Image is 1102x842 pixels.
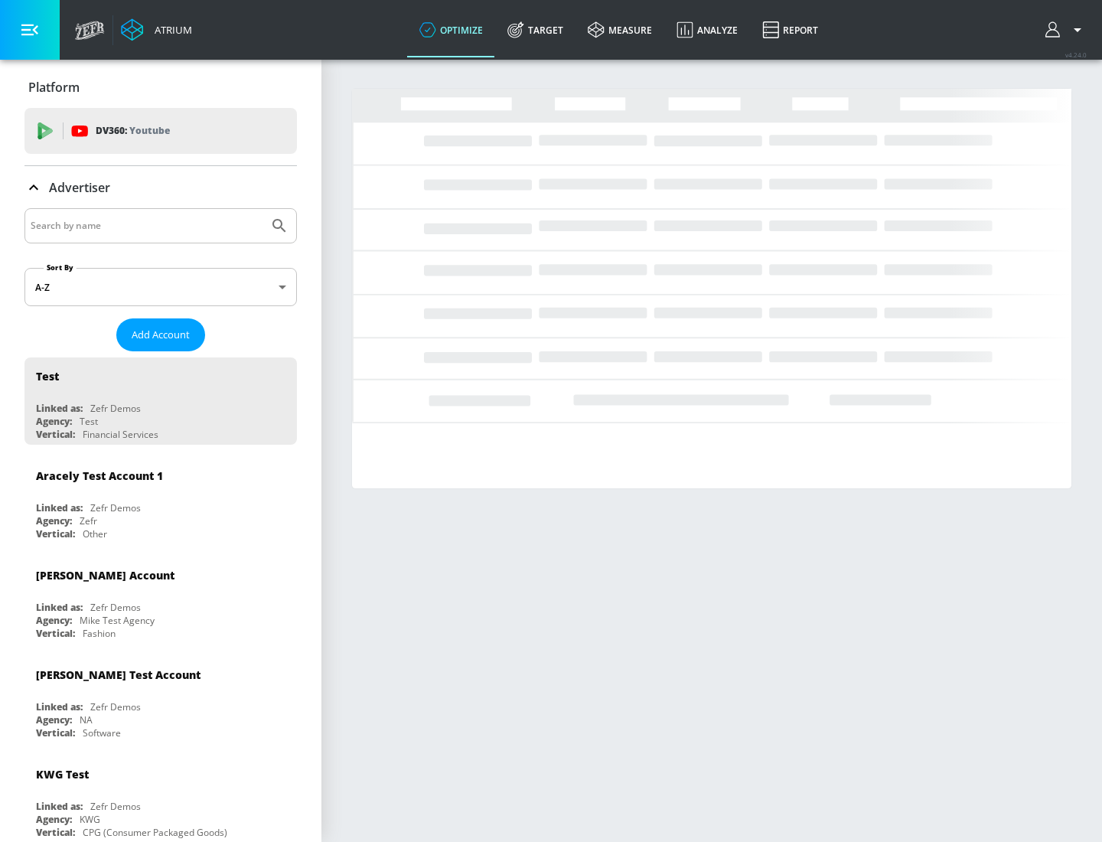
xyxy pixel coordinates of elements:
[80,813,100,826] div: KWG
[24,66,297,109] div: Platform
[36,713,72,726] div: Agency:
[575,2,664,57] a: measure
[90,700,141,713] div: Zefr Demos
[83,428,158,441] div: Financial Services
[36,468,163,483] div: Aracely Test Account 1
[36,514,72,527] div: Agency:
[36,601,83,614] div: Linked as:
[750,2,830,57] a: Report
[36,667,201,682] div: [PERSON_NAME] Test Account
[129,122,170,139] p: Youtube
[24,556,297,644] div: [PERSON_NAME] AccountLinked as:Zefr DemosAgency:Mike Test AgencyVertical:Fashion
[36,527,75,540] div: Vertical:
[36,568,174,583] div: [PERSON_NAME] Account
[83,627,116,640] div: Fashion
[36,627,75,640] div: Vertical:
[24,108,297,154] div: DV360: Youtube
[80,415,98,428] div: Test
[90,402,141,415] div: Zefr Demos
[132,326,190,344] span: Add Account
[36,428,75,441] div: Vertical:
[24,457,297,544] div: Aracely Test Account 1Linked as:Zefr DemosAgency:ZefrVertical:Other
[116,318,205,351] button: Add Account
[148,23,192,37] div: Atrium
[664,2,750,57] a: Analyze
[24,357,297,445] div: TestLinked as:Zefr DemosAgency:TestVertical:Financial Services
[495,2,575,57] a: Target
[83,726,121,739] div: Software
[36,369,59,383] div: Test
[31,216,262,236] input: Search by name
[80,614,155,627] div: Mike Test Agency
[96,122,170,139] p: DV360:
[24,656,297,743] div: [PERSON_NAME] Test AccountLinked as:Zefr DemosAgency:NAVertical:Software
[36,767,89,782] div: KWG Test
[80,713,93,726] div: NA
[36,614,72,627] div: Agency:
[36,813,72,826] div: Agency:
[36,501,83,514] div: Linked as:
[90,800,141,813] div: Zefr Demos
[36,700,83,713] div: Linked as:
[83,826,227,839] div: CPG (Consumer Packaged Goods)
[121,18,192,41] a: Atrium
[80,514,97,527] div: Zefr
[36,402,83,415] div: Linked as:
[36,726,75,739] div: Vertical:
[407,2,495,57] a: optimize
[1065,51,1087,59] span: v 4.24.0
[36,800,83,813] div: Linked as:
[36,826,75,839] div: Vertical:
[24,166,297,209] div: Advertiser
[36,415,72,428] div: Agency:
[44,263,77,273] label: Sort By
[49,179,110,196] p: Advertiser
[90,501,141,514] div: Zefr Demos
[28,79,80,96] p: Platform
[90,601,141,614] div: Zefr Demos
[24,268,297,306] div: A-Z
[83,527,107,540] div: Other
